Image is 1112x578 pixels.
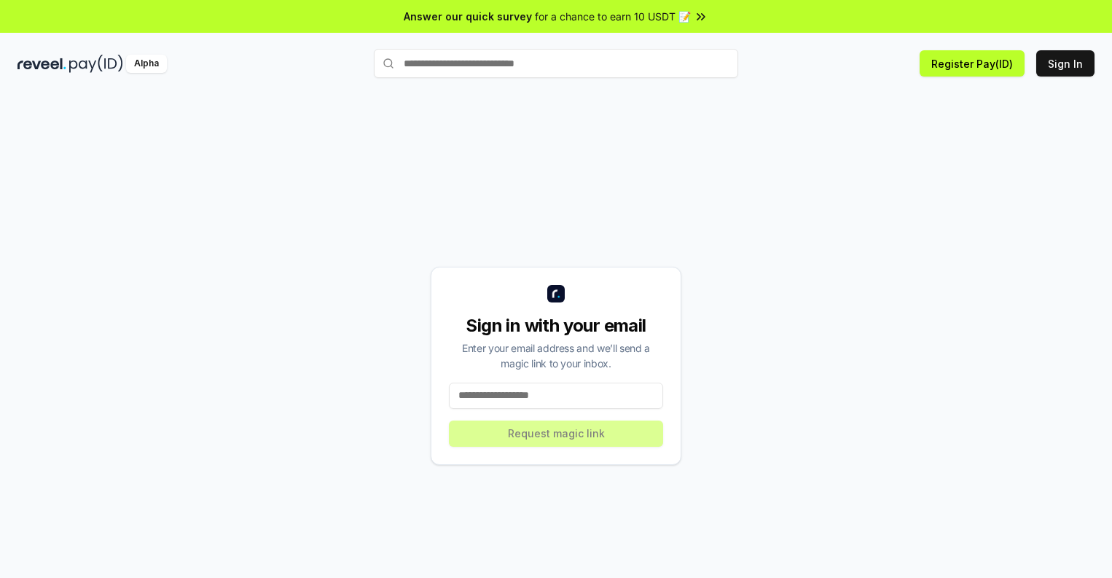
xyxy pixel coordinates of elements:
div: Sign in with your email [449,314,663,337]
img: pay_id [69,55,123,73]
img: reveel_dark [17,55,66,73]
span: for a chance to earn 10 USDT 📝 [535,9,691,24]
div: Enter your email address and we’ll send a magic link to your inbox. [449,340,663,371]
span: Answer our quick survey [404,9,532,24]
div: Alpha [126,55,167,73]
button: Sign In [1036,50,1095,77]
img: logo_small [547,285,565,302]
button: Register Pay(ID) [920,50,1025,77]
